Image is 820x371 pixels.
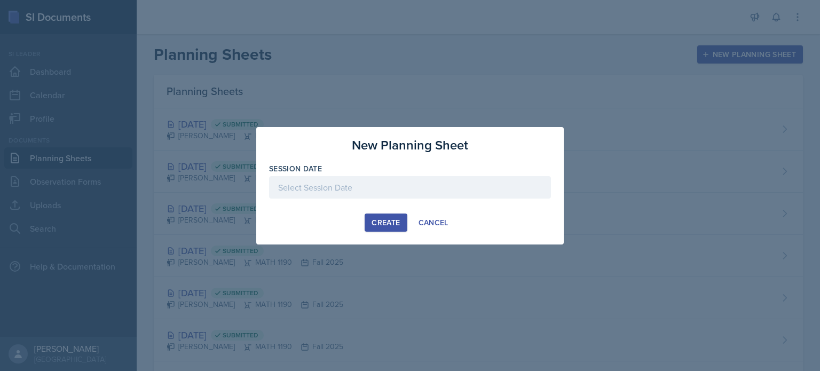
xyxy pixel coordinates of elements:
[365,214,407,232] button: Create
[372,218,400,227] div: Create
[269,163,322,174] label: Session Date
[352,136,468,155] h3: New Planning Sheet
[419,218,448,227] div: Cancel
[412,214,455,232] button: Cancel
